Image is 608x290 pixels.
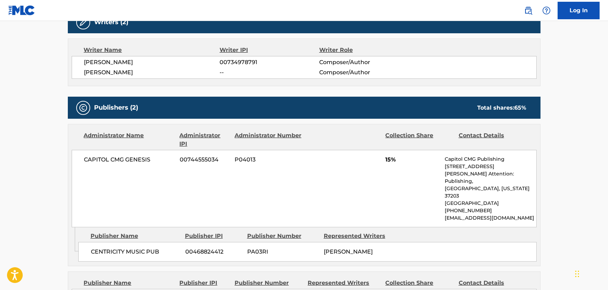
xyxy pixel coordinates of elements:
[84,279,174,287] div: Publisher Name
[180,156,229,164] span: 00744555034
[84,68,220,77] span: [PERSON_NAME]
[445,185,536,200] p: [GEOGRAPHIC_DATA], [US_STATE] 37203
[84,46,220,54] div: Writer Name
[324,232,395,240] div: Represented Writers
[84,156,175,164] span: CAPITOL CMG GENESIS
[445,156,536,163] p: Capitol CMG Publishing
[79,18,87,27] img: Writers
[521,4,535,18] a: Public Search
[319,46,410,54] div: Writer Role
[539,4,553,18] div: Help
[575,263,579,284] div: Drag
[445,163,536,185] p: [STREET_ADDRESS][PERSON_NAME] Attention: Publishing,
[220,58,319,67] span: 00734978791
[385,131,453,148] div: Collection Share
[247,248,319,256] span: PA03RI
[542,6,551,15] img: help
[220,68,319,77] span: --
[220,46,319,54] div: Writer IPI
[385,279,453,287] div: Collection Share
[84,58,220,67] span: [PERSON_NAME]
[94,18,129,26] h5: Writers (2)
[524,6,532,15] img: search
[445,207,536,214] p: [PHONE_NUMBER]
[247,232,319,240] div: Publisher Number
[445,214,536,222] p: [EMAIL_ADDRESS][DOMAIN_NAME]
[324,248,373,255] span: [PERSON_NAME]
[84,131,174,148] div: Administrator Name
[235,131,302,148] div: Administrator Number
[185,232,242,240] div: Publisher IPI
[478,104,527,112] div: Total shares:
[573,256,608,290] iframe: Chat Widget
[235,156,302,164] span: P04013
[185,248,242,256] span: 00468824412
[79,104,87,112] img: Publishers
[180,131,229,148] div: Administrator IPI
[445,200,536,207] p: [GEOGRAPHIC_DATA]
[180,279,229,287] div: Publisher IPI
[91,248,180,256] span: CENTRICITY MUSIC PUB
[8,5,35,15] img: MLC Logo
[515,104,527,111] span: 65 %
[235,279,302,287] div: Publisher Number
[94,104,138,112] h5: Publishers (2)
[459,279,527,287] div: Contact Details
[385,156,439,164] span: 15%
[459,131,527,148] div: Contact Details
[319,58,410,67] span: Composer/Author
[319,68,410,77] span: Composer/Author
[91,232,180,240] div: Publisher Name
[558,2,600,19] a: Log In
[308,279,380,287] div: Represented Writers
